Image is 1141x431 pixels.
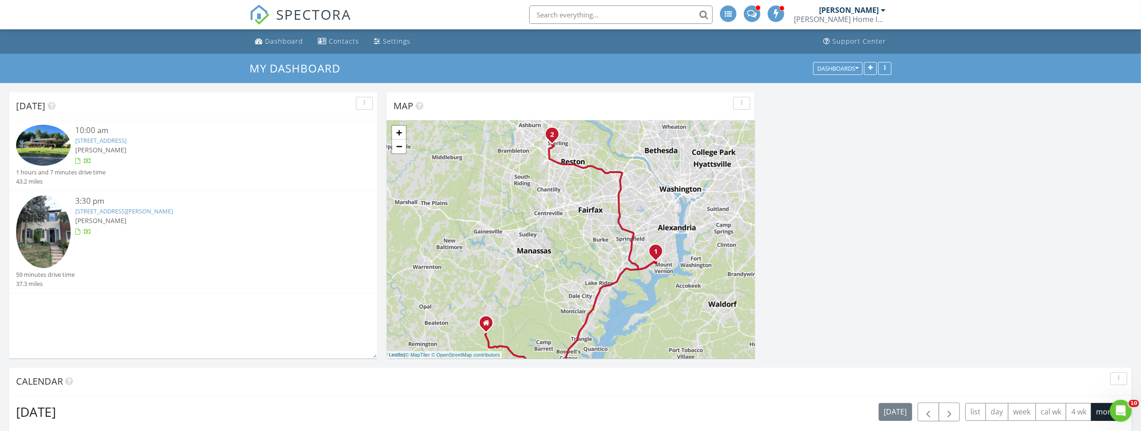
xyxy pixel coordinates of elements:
[16,125,71,166] img: 9364853%2Fcover_photos%2FK1G11lJ35JtC0BdZiX2r%2Fsmall.9364853-1756300894276
[1110,400,1132,422] iframe: Intercom live chat
[75,207,173,215] a: [STREET_ADDRESS][PERSON_NAME]
[16,125,371,186] a: 10:00 am [STREET_ADDRESS] [PERSON_NAME] 1 hours and 7 minutes drive time 43.2 miles
[813,62,863,75] button: Dashboards
[16,196,371,288] a: 3:30 pm [STREET_ADDRESS][PERSON_NAME] [PERSON_NAME] 59 minutes drive time 37.3 miles
[654,249,658,255] i: 1
[16,100,45,112] span: [DATE]
[249,12,351,32] a: SPECTORA
[794,15,886,24] div: Lambert Home Inspections, LLC
[1129,400,1139,407] span: 10
[370,33,414,50] a: Settings
[75,125,341,136] div: 10:00 am
[939,403,960,421] button: Next month
[16,177,105,186] div: 43.2 miles
[832,37,886,45] div: Support Center
[1091,403,1125,421] button: month
[392,140,406,153] a: Zoom out
[1008,403,1036,421] button: week
[265,37,303,45] div: Dashboard
[249,61,348,76] a: My Dashboard
[75,146,127,154] span: [PERSON_NAME]
[965,403,986,421] button: list
[16,375,63,387] span: Calendar
[393,100,413,112] span: Map
[75,216,127,225] span: [PERSON_NAME]
[486,323,492,328] div: 9591 Home Site Ct, Midland VA 22728
[820,33,890,50] a: Support Center
[329,37,359,45] div: Contacts
[387,351,502,359] div: |
[529,6,713,24] input: Search everything...
[656,251,661,257] div: 4417 Laurel Rd, Alexandria, VA 22309
[552,134,558,140] div: 901 Holborn Ct, Sterling, VA 20164
[75,136,127,145] a: [STREET_ADDRESS]
[251,33,307,50] a: Dashboard
[16,403,56,421] h2: [DATE]
[819,6,879,15] div: [PERSON_NAME]
[16,196,71,268] img: 9348012%2Fcover_photos%2Fy3MtS5zKclUMhJgxO6sk%2Fsmall.9348012-1756321093018
[16,168,105,177] div: 1 hours and 7 minutes drive time
[817,65,859,72] div: Dashboards
[75,196,341,207] div: 3:30 pm
[879,403,912,421] button: [DATE]
[550,132,554,138] i: 2
[389,352,404,358] a: Leaflet
[314,33,363,50] a: Contacts
[16,270,75,279] div: 59 minutes drive time
[986,403,1008,421] button: day
[432,352,500,358] a: © OpenStreetMap contributors
[1036,403,1067,421] button: cal wk
[918,403,939,421] button: Previous month
[276,5,351,24] span: SPECTORA
[392,126,406,140] a: Zoom in
[249,5,270,25] img: The Best Home Inspection Software - Spectora
[405,352,430,358] a: © MapTiler
[1066,403,1091,421] button: 4 wk
[383,37,410,45] div: Settings
[16,280,75,288] div: 37.3 miles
